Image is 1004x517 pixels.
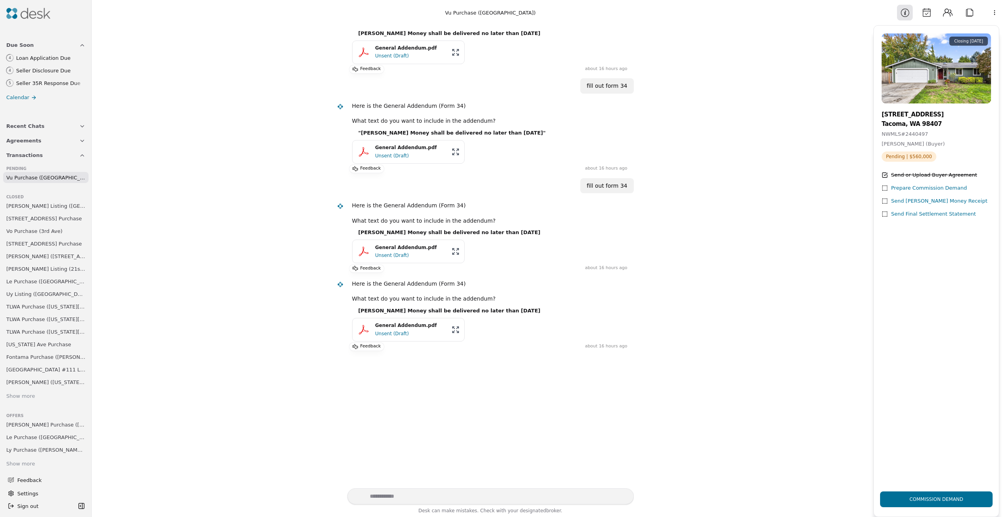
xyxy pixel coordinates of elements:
[585,265,627,271] time: about 16 hours ago
[5,487,87,500] button: Settings
[6,194,85,200] div: Closed
[9,68,11,74] div: 4
[16,79,85,87] div: Seller 35R Response Due
[375,44,447,52] div: General Addendum.pdf
[6,151,43,159] span: Transactions
[2,92,90,103] a: Calendar
[6,421,85,429] span: [PERSON_NAME] Purchase ([GEOGRAPHIC_DATA])
[375,144,447,151] div: General Addendum.pdf
[6,353,85,361] span: Fontama Purchase ([PERSON_NAME][GEOGRAPHIC_DATA])
[6,166,85,172] div: Pending
[352,102,627,111] div: Here is the General Addendum (Form 34)
[6,378,85,386] span: [PERSON_NAME] ([US_STATE][GEOGRAPHIC_DATA])
[3,473,85,487] button: Feedback
[6,303,85,311] span: TLWA Purchase ([US_STATE][GEOGRAPHIC_DATA])
[6,93,29,102] span: Calendar
[6,122,44,130] span: Recent Chats
[375,244,447,251] div: General Addendum.pdf
[352,201,627,210] div: Here is the General Addendum (Form 34)
[1,52,88,63] a: 4Loan Application Due
[2,133,90,148] button: Agreements
[6,41,34,49] span: Due Soon
[520,508,546,513] span: designated
[6,8,50,19] img: Desk
[6,446,85,454] span: Ly Purchase ([PERSON_NAME][GEOGRAPHIC_DATA])
[16,66,85,75] div: Seller Disclosure Due
[587,81,627,90] div: fill out form 34
[882,141,945,147] span: [PERSON_NAME] (Buyer)
[352,279,627,288] div: Here is the General Addendum (Form 34)
[352,228,627,236] div: [PERSON_NAME] Money shall be delivered no later than [DATE]
[6,460,35,468] div: Show more
[352,216,627,225] p: What text do you want to include in the addendum?
[6,174,85,182] span: Vu Purchase ([GEOGRAPHIC_DATA])
[9,55,11,61] div: 4
[6,340,71,349] span: [US_STATE] Ave Purchase
[352,41,465,64] button: General Addendum.pdfUnsent (Draft)
[6,240,82,248] span: [STREET_ADDRESS] Purchase
[1,78,88,89] a: 5Seller 35R Response Due
[882,110,991,119] div: [STREET_ADDRESS]
[347,507,634,517] div: Desk can make mistakes. Check with your broker.
[337,203,343,210] img: Desk
[2,38,90,52] button: Due Soon
[6,433,85,441] span: Le Purchase ([GEOGRAPHIC_DATA])
[347,488,634,504] textarea: Write your prompt here
[375,251,447,259] div: Unsent (Draft)
[903,486,970,513] div: Commission Demand
[882,130,991,138] div: NWMLS # 2440497
[880,491,993,507] button: Commission Demand
[337,281,343,288] img: Desk
[17,489,38,498] span: Settings
[6,227,63,235] span: Vo Purchase (3rd Ave)
[6,366,85,374] span: [GEOGRAPHIC_DATA] #111 Listing
[375,322,447,329] div: General Addendum.pdf
[352,294,627,303] p: What text do you want to include in the addendum?
[375,152,447,160] div: Unsent (Draft)
[352,129,627,137] div: "[PERSON_NAME] Money shall be delivered no later than [DATE]"
[882,151,936,162] span: Pending | $560,000
[1,65,88,76] a: 4Seller Disclosure Due
[375,52,447,60] div: Unsent (Draft)
[6,290,85,298] span: Uy Listing ([GEOGRAPHIC_DATA])
[352,29,627,37] div: [PERSON_NAME] Money shall be delivered no later than [DATE]
[2,119,90,133] button: Recent Chats
[360,265,381,273] p: Feedback
[360,165,381,173] p: Feedback
[891,184,967,192] div: Prepare Commission Demand
[585,343,627,350] time: about 16 hours ago
[17,502,39,510] span: Sign out
[6,137,41,145] span: Agreements
[891,197,987,205] div: Send [PERSON_NAME] Money Receipt
[587,181,627,190] div: fill out form 34
[6,315,85,323] span: TLWA Purchase ([US_STATE][GEOGRAPHIC_DATA])
[5,500,76,512] button: Sign out
[891,210,976,218] div: Send Final Settlement Statement
[6,214,82,223] span: [STREET_ADDRESS] Purchase
[352,116,627,126] p: What text do you want to include in the addendum?
[2,148,90,162] button: Transactions
[6,252,85,260] span: [PERSON_NAME] ([STREET_ADDRESS])
[352,240,465,263] button: General Addendum.pdfUnsent (Draft)
[882,119,991,129] div: Tacoma, WA 98407
[6,328,85,336] span: TLWA Purchase ([US_STATE][GEOGRAPHIC_DATA])
[375,330,447,338] div: Unsent (Draft)
[9,80,11,86] div: 5
[882,33,991,103] img: Property
[585,66,627,72] time: about 16 hours ago
[360,343,381,351] p: Feedback
[6,392,35,401] div: Show more
[445,9,535,17] div: Vu Purchase ([GEOGRAPHIC_DATA])
[6,265,85,273] span: [PERSON_NAME] Listing (21st Place)
[949,37,988,46] div: Closing [DATE]
[352,307,627,315] div: [PERSON_NAME] Money shall be delivered no later than [DATE]
[352,318,465,342] button: General Addendum.pdfUnsent (Draft)
[16,54,85,62] div: Loan Application Due
[891,171,977,179] div: Send or Upload Buyer Agreement
[352,140,465,164] button: General Addendum.pdfUnsent (Draft)
[6,202,85,210] span: [PERSON_NAME] Listing ([GEOGRAPHIC_DATA])
[17,476,81,484] span: Feedback
[6,413,85,419] div: Offers
[337,103,343,110] img: Desk
[585,165,627,172] time: about 16 hours ago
